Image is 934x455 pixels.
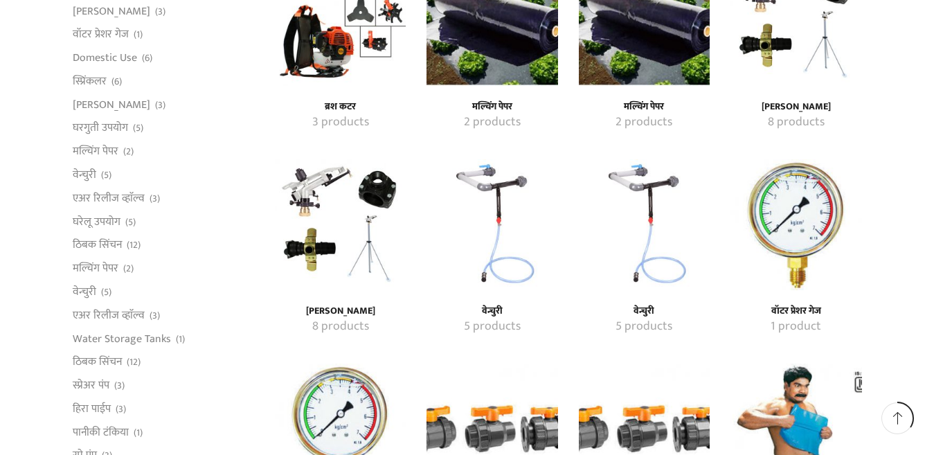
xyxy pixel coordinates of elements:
span: (3) [150,309,160,323]
a: घरगुती उपयोग [73,116,128,140]
h4: ब्रश कटर [290,101,390,113]
mark: 3 products [312,114,369,132]
span: (3) [155,5,165,19]
a: स्प्रिंकलर [73,69,107,93]
a: हिरा पाईप [73,397,111,420]
h4: वॉटर प्रेशर गेज [746,305,846,317]
span: (12) [127,355,141,369]
mark: 5 products [616,318,672,336]
a: Visit product category वॉटर प्रेशर गेज [746,318,846,336]
a: Visit product category वेन्चुरी [442,305,542,317]
span: (3) [114,379,125,393]
a: वेन्चुरी [73,163,96,187]
a: वॉटर प्रेशर गेज [73,23,129,46]
h4: [PERSON_NAME] [290,305,390,317]
span: (6) [142,51,152,65]
span: (2) [123,262,134,276]
h4: मल्चिंग पेपर [442,101,542,113]
span: (5) [101,285,111,299]
mark: 1 product [771,318,821,336]
a: Visit product category रेन गन [746,114,846,132]
a: ठिबक सिंचन [73,233,122,257]
span: (1) [176,332,185,346]
h4: [PERSON_NAME] [746,101,846,113]
img: वेन्चुरी [579,159,710,290]
h4: वेन्चुरी [442,305,542,317]
a: Visit product category वॉटर प्रेशर गेज [730,159,861,290]
span: (1) [134,28,143,42]
span: (5) [133,121,143,135]
a: Visit product category वेन्चुरी [442,318,542,336]
a: Visit product category ब्रश कटर [290,114,390,132]
a: Visit product category वेन्चुरी [426,159,557,290]
h4: मल्चिंग पेपर [594,101,694,113]
h4: वेन्चुरी [594,305,694,317]
a: Visit product category वेन्चुरी [579,159,710,290]
a: Visit product category मल्चिंग पेपर [594,114,694,132]
a: स्प्रेअर पंप [73,374,109,398]
span: (12) [127,238,141,252]
a: पानीकी टंकिया [73,420,129,444]
a: एअर रिलीज व्हाॅल्व [73,303,145,327]
a: Visit product category मल्चिंग पेपर [594,101,694,113]
mark: 8 products [312,318,369,336]
span: (1) [134,426,143,440]
a: Visit product category वेन्चुरी [594,305,694,317]
a: Water Storage Tanks [73,327,171,350]
span: (5) [101,168,111,182]
a: Visit product category ब्रश कटर [290,101,390,113]
img: वेन्चुरी [426,159,557,290]
mark: 5 products [464,318,521,336]
a: Visit product category वॉटर प्रेशर गेज [746,305,846,317]
span: (3) [155,98,165,112]
a: एअर रिलीज व्हाॅल्व [73,186,145,210]
span: (3) [150,192,160,206]
a: ठिबक सिंचन [73,350,122,374]
a: मल्चिंग पेपर [73,140,118,163]
mark: 2 products [464,114,521,132]
a: Visit product category रेन गन [290,318,390,336]
mark: 2 products [616,114,672,132]
a: वेन्चुरी [73,280,96,303]
a: Visit product category मल्चिंग पेपर [442,101,542,113]
a: मल्चिंग पेपर [73,257,118,280]
a: [PERSON_NAME] [73,93,150,116]
a: Visit product category रेन गन [746,101,846,113]
a: Visit product category रेन गन [275,159,406,290]
a: Visit product category वेन्चुरी [594,318,694,336]
img: रेन गन [275,159,406,290]
span: (6) [111,75,122,89]
span: (2) [123,145,134,159]
a: Visit product category मल्चिंग पेपर [442,114,542,132]
a: घरेलू उपयोग [73,210,120,233]
a: Domestic Use [73,46,137,70]
span: (3) [116,402,126,416]
a: Visit product category रेन गन [290,305,390,317]
img: वॉटर प्रेशर गेज [730,159,861,290]
span: (5) [125,215,136,229]
mark: 8 products [768,114,825,132]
